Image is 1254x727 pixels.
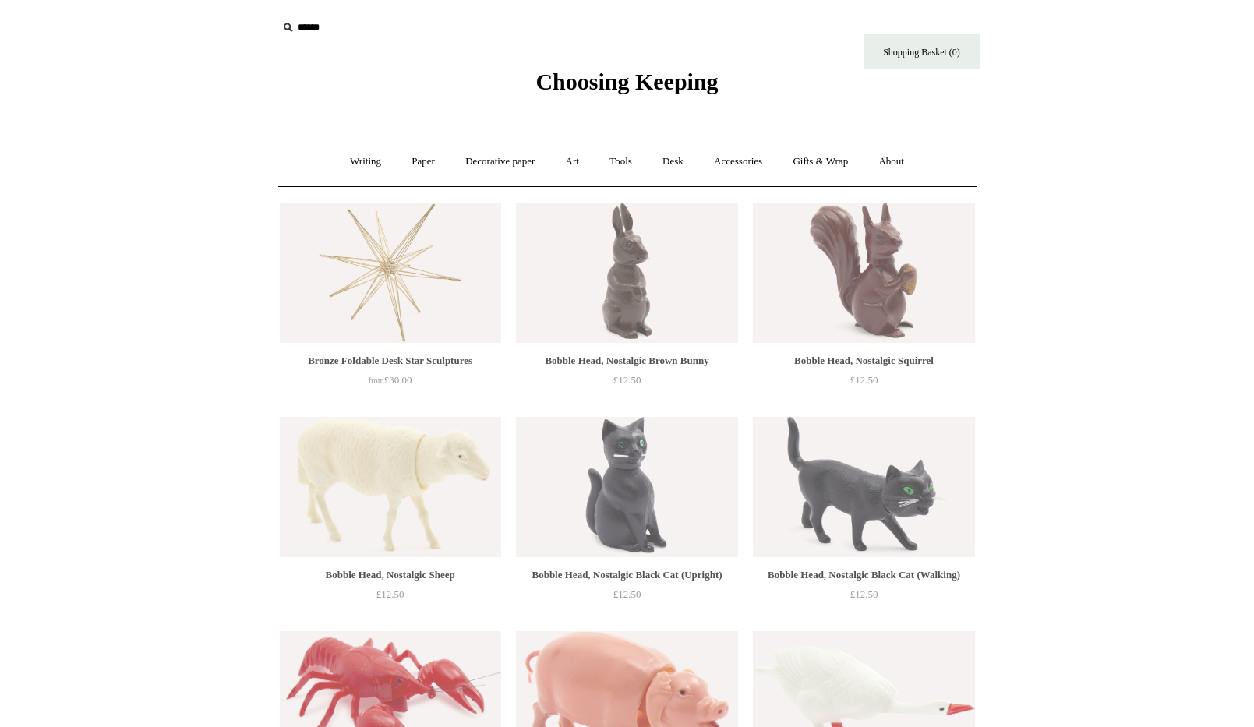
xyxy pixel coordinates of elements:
[535,81,718,92] a: Choosing Keeping
[595,141,646,182] a: Tools
[280,203,501,343] a: Bronze Foldable Desk Star Sculptures Bronze Foldable Desk Star Sculptures
[753,417,974,557] img: Bobble Head, Nostalgic Black Cat (Walking)
[280,351,501,415] a: Bronze Foldable Desk Star Sculptures from£30.00
[397,141,449,182] a: Paper
[369,376,384,385] span: from
[284,351,497,370] div: Bronze Foldable Desk Star Sculptures
[757,351,970,370] div: Bobble Head, Nostalgic Squirrel
[757,566,970,584] div: Bobble Head, Nostalgic Black Cat (Walking)
[753,417,974,557] a: Bobble Head, Nostalgic Black Cat (Walking) Bobble Head, Nostalgic Black Cat (Walking)
[552,141,593,182] a: Art
[520,566,733,584] div: Bobble Head, Nostalgic Black Cat (Upright)
[280,566,501,630] a: Bobble Head, Nostalgic Sheep £12.50
[451,141,549,182] a: Decorative paper
[753,203,974,343] a: Bobble Head, Nostalgic Squirrel Bobble Head, Nostalgic Squirrel
[753,566,974,630] a: Bobble Head, Nostalgic Black Cat (Walking) £12.50
[376,588,404,600] span: £12.50
[753,203,974,343] img: Bobble Head, Nostalgic Squirrel
[850,588,878,600] span: £12.50
[516,203,737,343] img: Bobble Head, Nostalgic Brown Bunny
[779,141,862,182] a: Gifts & Wrap
[516,417,737,557] a: Bobble Head, Nostalgic Black Cat (Upright) Bobble Head, Nostalgic Black Cat (Upright)
[864,34,980,69] a: Shopping Basket (0)
[516,203,737,343] a: Bobble Head, Nostalgic Brown Bunny Bobble Head, Nostalgic Brown Bunny
[280,203,501,343] img: Bronze Foldable Desk Star Sculptures
[535,69,718,94] span: Choosing Keeping
[864,141,918,182] a: About
[336,141,395,182] a: Writing
[516,351,737,415] a: Bobble Head, Nostalgic Brown Bunny £12.50
[516,417,737,557] img: Bobble Head, Nostalgic Black Cat (Upright)
[280,417,501,557] a: Bobble Head, Nostalgic Sheep Bobble Head, Nostalgic Sheep
[369,374,412,386] span: £30.00
[753,351,974,415] a: Bobble Head, Nostalgic Squirrel £12.50
[850,374,878,386] span: £12.50
[613,588,641,600] span: £12.50
[284,566,497,584] div: Bobble Head, Nostalgic Sheep
[520,351,733,370] div: Bobble Head, Nostalgic Brown Bunny
[280,417,501,557] img: Bobble Head, Nostalgic Sheep
[648,141,698,182] a: Desk
[516,566,737,630] a: Bobble Head, Nostalgic Black Cat (Upright) £12.50
[700,141,776,182] a: Accessories
[613,374,641,386] span: £12.50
